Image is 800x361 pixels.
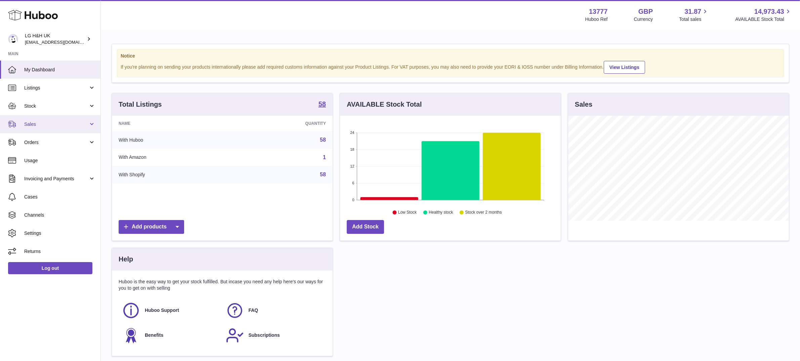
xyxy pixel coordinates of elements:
[585,16,608,23] div: Huboo Ref
[350,147,354,151] text: 18
[226,301,323,320] a: FAQ
[121,53,780,59] strong: Notice
[122,301,219,320] a: Huboo Support
[121,60,780,74] div: If you're planning on sending your products internationally please add required customs informati...
[145,307,179,314] span: Huboo Support
[604,61,645,74] a: View Listings
[684,7,701,16] span: 31.87
[24,157,95,164] span: Usage
[24,85,88,91] span: Listings
[347,220,384,234] a: Add Stock
[233,116,333,131] th: Quantity
[24,230,95,237] span: Settings
[122,326,219,345] a: Benefits
[352,181,354,185] text: 6
[735,16,792,23] span: AVAILABLE Stock Total
[350,131,354,135] text: 24
[249,332,280,338] span: Subscriptions
[319,101,326,109] a: 58
[24,67,95,73] span: My Dashboard
[350,164,354,168] text: 12
[320,172,326,177] a: 58
[24,121,88,128] span: Sales
[575,100,592,109] h3: Sales
[347,100,422,109] h3: AVAILABLE Stock Total
[25,33,85,45] div: LG H&H UK
[112,116,233,131] th: Name
[8,262,92,274] a: Log out
[319,101,326,107] strong: 58
[679,16,709,23] span: Total sales
[119,220,184,234] a: Add products
[754,7,784,16] span: 14,973.43
[24,248,95,255] span: Returns
[634,16,653,23] div: Currency
[24,176,88,182] span: Invoicing and Payments
[24,103,88,109] span: Stock
[119,279,326,291] p: Huboo is the easy way to get your stock fulfilled. But incase you need any help here's our ways f...
[8,34,18,44] img: veechen@lghnh.co.uk
[25,39,99,45] span: [EMAIL_ADDRESS][DOMAIN_NAME]
[24,139,88,146] span: Orders
[465,210,502,215] text: Stock over 2 months
[145,332,163,338] span: Benefits
[226,326,323,345] a: Subscriptions
[119,255,133,264] h3: Help
[398,210,417,215] text: Low Stock
[638,7,653,16] strong: GBP
[589,7,608,16] strong: 13777
[112,166,233,183] td: With Shopify
[679,7,709,23] a: 31.87 Total sales
[24,212,95,218] span: Channels
[352,198,354,202] text: 0
[112,149,233,166] td: With Amazon
[735,7,792,23] a: 14,973.43 AVAILABLE Stock Total
[320,137,326,143] a: 58
[112,131,233,149] td: With Huboo
[249,307,258,314] span: FAQ
[119,100,162,109] h3: Total Listings
[323,154,326,160] a: 1
[429,210,453,215] text: Healthy stock
[24,194,95,200] span: Cases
